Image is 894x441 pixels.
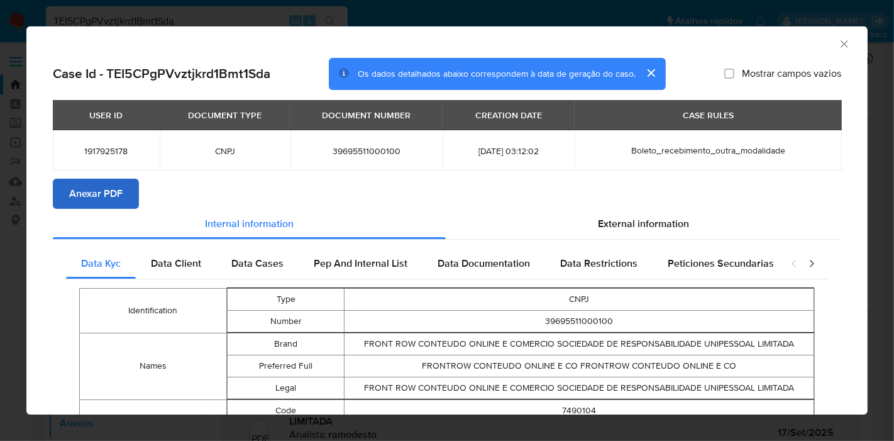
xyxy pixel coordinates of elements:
span: 39695511000100 [306,145,428,157]
td: Identification [80,288,227,333]
span: Mostrar campos vazios [742,67,841,80]
input: Mostrar campos vazios [724,69,734,79]
div: closure-recommendation-modal [26,26,868,415]
button: Anexar PDF [53,179,139,209]
span: External information [598,216,689,231]
td: FRONTROW CONTEUDO ONLINE E CO FRONTROW CONTEUDO ONLINE E CO [345,355,814,377]
td: Preferred Full [227,355,345,377]
h2: Case Id - TEI5CPgPVvztjkrd1Bmt1Sda [53,65,270,82]
span: CNPJ [175,145,275,157]
td: Type [227,288,345,310]
span: Peticiones Secundarias [668,256,774,271]
div: DOCUMENT TYPE [180,104,269,126]
td: 7490104 [345,399,814,421]
td: 39695511000100 [345,310,814,332]
button: Fechar a janela [838,38,849,49]
td: Legal [227,377,345,399]
td: Code [227,399,345,421]
span: Internal information [205,216,294,231]
span: Data Restrictions [560,256,637,271]
div: CREATION DATE [468,104,549,126]
span: Data Client [151,256,201,271]
span: Data Kyc [81,256,121,271]
div: CASE RULES [675,104,741,126]
td: Number [227,310,345,332]
span: Data Cases [231,256,284,271]
td: Brand [227,333,345,355]
span: Pep And Internal List [314,256,407,271]
div: Detailed info [53,209,841,239]
span: Os dados detalhados abaixo correspondem à data de geração do caso. [358,67,636,80]
td: Names [80,333,227,399]
td: FRONT ROW CONTEUDO ONLINE E COMERCIO SOCIEDADE DE RESPONSABILIDADE UNIPESSOAL LIMITADA [345,333,814,355]
td: FRONT ROW CONTEUDO ONLINE E COMERCIO SOCIEDADE DE RESPONSABILIDADE UNIPESSOAL LIMITADA [345,377,814,399]
span: Boleto_recebimento_outra_modalidade [631,144,785,157]
td: CNPJ [345,288,814,310]
span: Anexar PDF [69,180,123,208]
div: DOCUMENT NUMBER [315,104,419,126]
div: USER ID [82,104,130,126]
span: [DATE] 03:12:02 [458,145,559,157]
span: 1917925178 [68,145,145,157]
button: cerrar [636,58,666,88]
div: Detailed internal info [66,248,778,279]
span: Data Documentation [438,256,530,271]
